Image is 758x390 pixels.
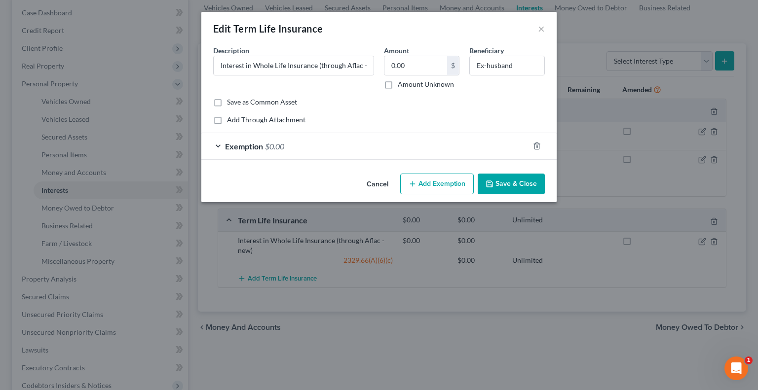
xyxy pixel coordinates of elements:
iframe: Intercom live chat [724,356,748,380]
div: $ [447,56,459,75]
button: Save & Close [478,174,545,194]
span: Exemption [225,142,263,151]
span: 1 [745,356,753,364]
span: Description [213,46,249,55]
label: Add Through Attachment [227,115,305,125]
button: Add Exemption [400,174,474,194]
button: × [538,23,545,35]
label: Amount [384,45,409,56]
span: $0.00 [265,142,284,151]
button: Cancel [359,175,396,194]
label: Amount Unknown [398,79,454,89]
label: Beneficiary [469,45,504,56]
label: Save as Common Asset [227,97,297,107]
input: -- [470,56,544,75]
div: Edit Term Life Insurance [213,22,323,35]
input: Describe... [214,56,374,75]
input: 0.00 [384,56,447,75]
